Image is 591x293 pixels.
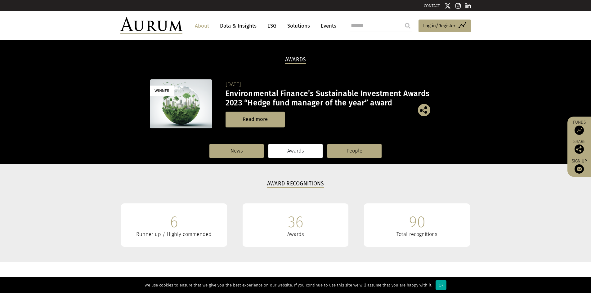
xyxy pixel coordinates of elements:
a: Read more [226,112,285,127]
a: People [327,144,382,158]
span: Log in/Register [423,22,455,29]
div: Runner up / Highly commended [130,231,218,238]
a: News [209,144,264,158]
img: Linkedin icon [465,3,471,9]
div: Share [571,140,588,154]
img: Aurum [120,17,182,34]
div: 36 [288,213,303,231]
input: Submit [401,20,414,32]
h3: Environmental Finance’s Sustainable Investment Awards 2023 “Hedge fund manager of the year” award [226,89,440,108]
a: Log in/Register [419,20,471,33]
div: Awards [252,231,339,238]
img: Share this post [575,144,584,154]
h2: Awards [285,56,306,64]
div: 90 [409,213,425,231]
img: Twitter icon [445,3,451,9]
a: Data & Insights [217,20,260,32]
div: Total recognitions [373,231,461,238]
img: Instagram icon [455,3,461,9]
div: [DATE] [226,80,440,89]
a: Solutions [284,20,313,32]
a: About [192,20,212,32]
a: Funds [571,120,588,135]
img: Access Funds [575,126,584,135]
img: Sign up to our newsletter [575,164,584,174]
div: Ok [436,280,446,290]
a: Awards [268,144,323,158]
div: 6 [170,213,178,231]
a: CONTACT [424,3,440,8]
a: Events [318,20,336,32]
h3: Award Recognitions [267,180,324,188]
div: Winner [150,86,174,96]
a: Sign up [571,158,588,174]
a: ESG [264,20,280,32]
